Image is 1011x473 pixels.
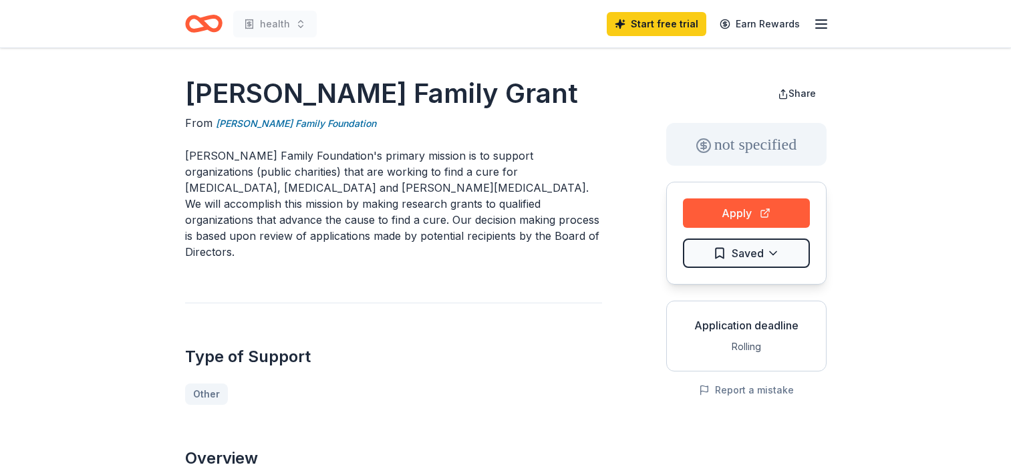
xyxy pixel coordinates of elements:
[185,8,223,39] a: Home
[666,123,827,166] div: not specified
[678,317,815,333] div: Application deadline
[185,75,602,112] h1: [PERSON_NAME] Family Grant
[607,12,706,36] a: Start free trial
[185,148,602,260] p: [PERSON_NAME] Family Foundation's primary mission is to support organizations (public charities) ...
[678,339,815,355] div: Rolling
[185,115,602,132] div: From
[683,239,810,268] button: Saved
[233,11,317,37] button: health
[788,88,816,99] span: Share
[767,80,827,107] button: Share
[699,382,794,398] button: Report a mistake
[260,16,290,32] span: health
[732,245,764,262] span: Saved
[185,383,228,405] a: Other
[712,12,808,36] a: Earn Rewards
[185,346,602,367] h2: Type of Support
[216,116,376,132] a: [PERSON_NAME] Family Foundation
[683,198,810,228] button: Apply
[185,448,602,469] h2: Overview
